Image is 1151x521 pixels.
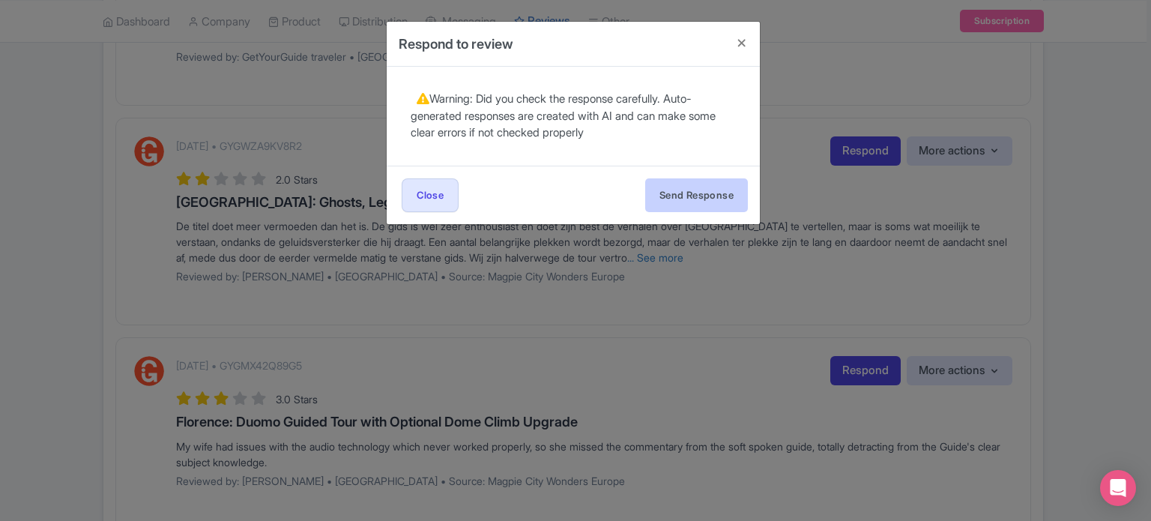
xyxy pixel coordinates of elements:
[645,178,748,212] button: Send Response
[724,22,760,64] button: Close
[402,178,459,212] a: Close
[411,91,736,142] div: Warning: Did you check the response carefully. Auto-generated responses are created with AI and c...
[399,34,513,54] h4: Respond to review
[1100,470,1136,506] div: Open Intercom Messenger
